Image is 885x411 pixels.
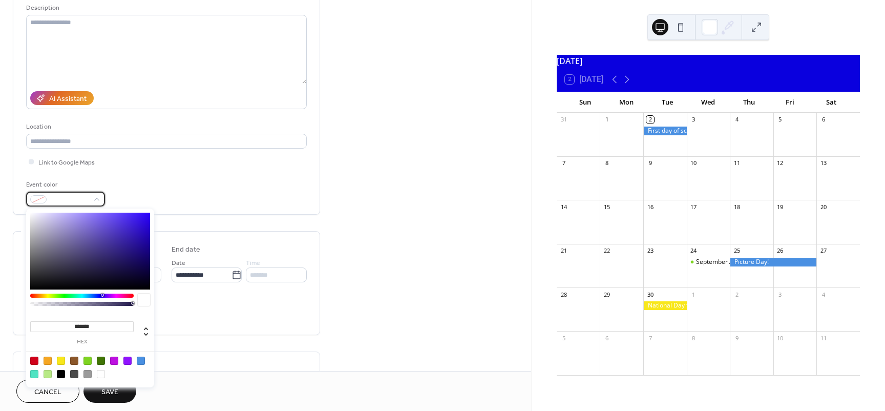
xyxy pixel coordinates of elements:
span: Link to Google Maps [38,157,95,168]
div: Tue [647,92,688,113]
div: 17 [690,203,698,211]
div: #9013FE [123,357,132,365]
div: 9 [733,334,741,342]
div: 1 [603,116,610,124]
div: 26 [776,247,784,255]
div: 29 [603,291,610,298]
div: Sat [811,92,852,113]
div: Picture Day! [730,258,816,266]
div: 10 [776,334,784,342]
div: #50E3C2 [30,370,38,378]
div: 12 [776,159,784,167]
span: Date [172,258,185,269]
div: #4A90E2 [137,357,145,365]
div: #7ED321 [83,357,92,365]
span: Time [246,258,260,269]
div: 11 [733,159,741,167]
div: End date [172,244,200,255]
div: September AGM [696,258,744,266]
div: 31 [560,116,567,124]
div: 27 [819,247,827,255]
div: 2 [733,291,741,298]
div: First day of school [643,127,687,135]
div: 21 [560,247,567,255]
div: Fri [770,92,811,113]
div: AI Assistant [49,94,87,105]
label: hex [30,339,134,345]
div: 9 [646,159,654,167]
div: 16 [646,203,654,211]
div: 7 [646,334,654,342]
div: 30 [646,291,654,298]
button: Save [83,380,136,403]
div: September AGM [687,258,730,266]
div: Description [26,3,305,13]
div: #F8E71C [57,357,65,365]
div: 5 [560,334,567,342]
div: 1 [690,291,698,298]
div: #000000 [57,370,65,378]
div: Sun [565,92,606,113]
div: 8 [603,159,610,167]
div: 20 [819,203,827,211]
div: 2 [646,116,654,124]
div: 3 [690,116,698,124]
div: 22 [603,247,610,255]
div: 13 [819,159,827,167]
div: 28 [560,291,567,298]
div: 23 [646,247,654,255]
div: #B8E986 [44,370,52,378]
div: Wed [688,92,729,113]
div: [DATE] [557,55,860,67]
div: #4A4A4A [70,370,78,378]
div: Event color [26,179,103,190]
div: #8B572A [70,357,78,365]
div: 19 [776,203,784,211]
div: 8 [690,334,698,342]
div: Thu [729,92,770,113]
div: 24 [690,247,698,255]
div: 18 [733,203,741,211]
div: 5 [776,116,784,124]
div: National Day for Truth and Reconciliation - NO CLASSES [643,301,687,310]
button: AI Assistant [30,91,94,105]
div: #BD10E0 [110,357,118,365]
button: Cancel [16,380,79,403]
div: #FFFFFF [97,370,105,378]
div: #417505 [97,357,105,365]
div: 10 [690,159,698,167]
div: 4 [733,116,741,124]
div: Mon [606,92,647,113]
div: #F5A623 [44,357,52,365]
div: 11 [819,334,827,342]
div: 15 [603,203,610,211]
div: 14 [560,203,567,211]
span: Cancel [34,387,61,398]
div: #9B9B9B [83,370,92,378]
div: 6 [603,334,610,342]
div: 7 [560,159,567,167]
div: #D0021B [30,357,38,365]
div: 25 [733,247,741,255]
div: 3 [776,291,784,298]
div: 4 [819,291,827,298]
div: Location [26,121,305,132]
span: Save [101,387,118,398]
div: 6 [819,116,827,124]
